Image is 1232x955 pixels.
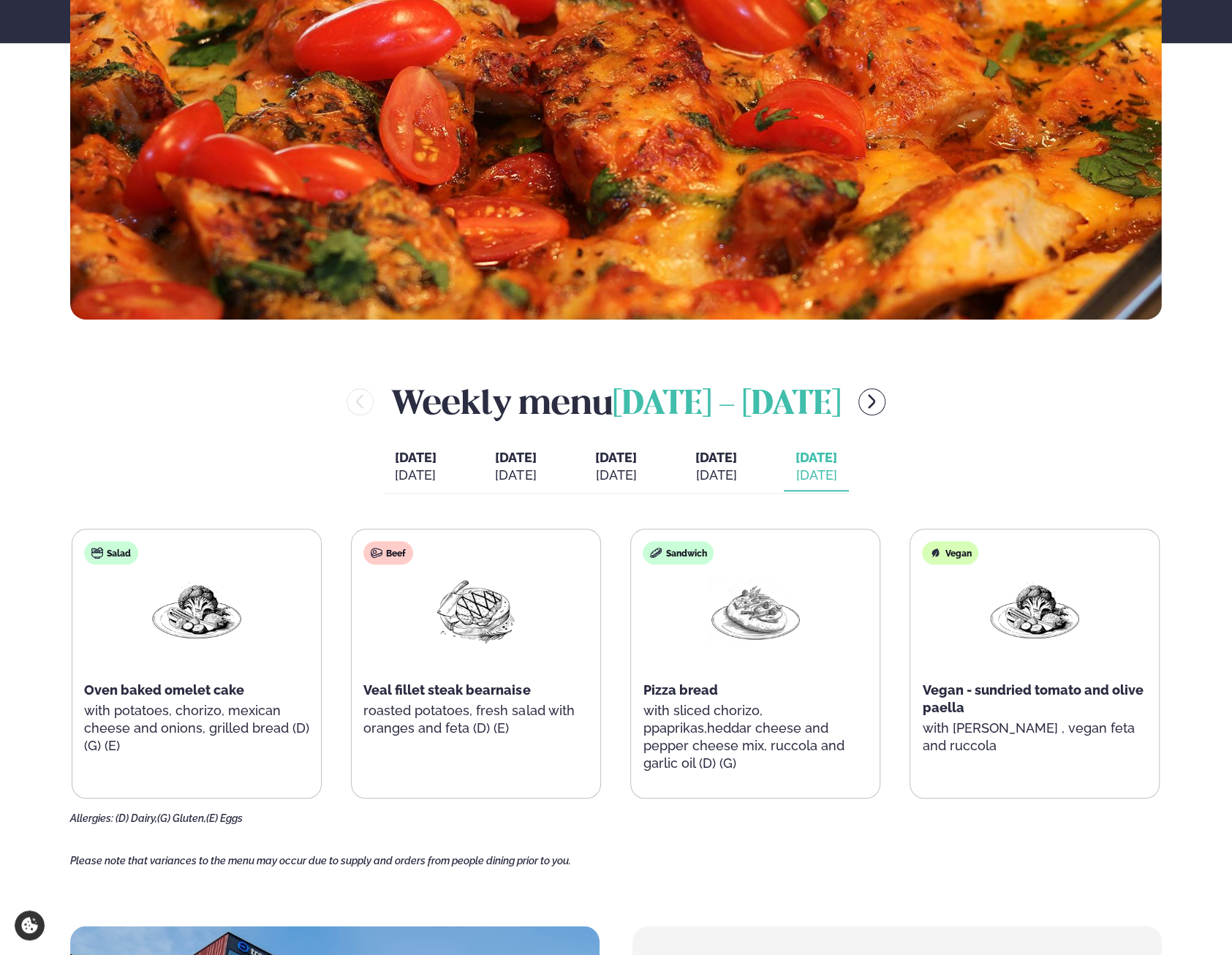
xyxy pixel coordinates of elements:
[784,443,849,491] button: [DATE] [DATE]
[684,443,749,491] button: [DATE] [DATE]
[643,702,868,772] p: with sliced chorizo, ppaprikas,heddar cheese and pepper cheese mix, ruccola and garlic oil (D) (G)
[795,467,837,484] div: [DATE]
[858,388,885,415] button: menu-btn-right
[708,576,802,644] img: Pizza-Bread.png
[363,702,589,737] p: roasted potatoes, fresh salad with oranges and feta (D) (E)
[371,547,382,559] img: beef.svg
[70,855,571,867] span: Please note that variances to the menu may occur due to supply and orders from people dining prio...
[613,389,841,421] span: [DATE] - [DATE]
[643,541,714,565] div: Sandwich
[116,812,157,824] span: (D) Dairy,
[84,682,244,698] span: Oven baked omelet cake
[84,541,138,565] div: Salad
[988,576,1081,644] img: Vegan.png
[91,547,103,559] img: salad.svg
[363,541,413,565] div: Beef
[695,467,737,484] div: [DATE]
[595,467,637,484] div: [DATE]
[383,443,448,491] button: [DATE] [DATE]
[483,443,548,491] button: [DATE] [DATE]
[695,449,737,467] span: [DATE]
[795,450,837,465] span: [DATE]
[929,547,941,559] img: Vegan.svg
[922,720,1147,755] p: with [PERSON_NAME] , vegan feta and ruccola
[643,682,717,698] span: Pizza bread
[922,541,978,565] div: Vegan
[495,450,537,465] span: [DATE]
[206,812,243,824] span: (E) Eggs
[70,812,113,824] span: Allergies:
[395,467,437,484] div: [DATE]
[650,547,662,559] img: sandwich-new-16px.svg
[391,378,841,426] h2: Weekly menu
[495,467,537,484] div: [DATE]
[347,388,374,415] button: menu-btn-left
[84,702,309,755] p: with potatoes, chorizo, mexican cheese and onions, grilled bread (D) (G) (E)
[429,576,523,644] img: Beef-Meat.png
[583,443,649,491] button: [DATE] [DATE]
[15,910,45,940] a: Cookie settings
[363,682,530,698] span: Veal fillet steak bearnaise
[395,450,437,465] span: [DATE]
[150,576,243,644] img: Vegan.png
[922,682,1143,715] span: Vegan - sundried tomato and olive paella
[595,450,637,465] span: [DATE]
[157,812,206,824] span: (G) Gluten,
